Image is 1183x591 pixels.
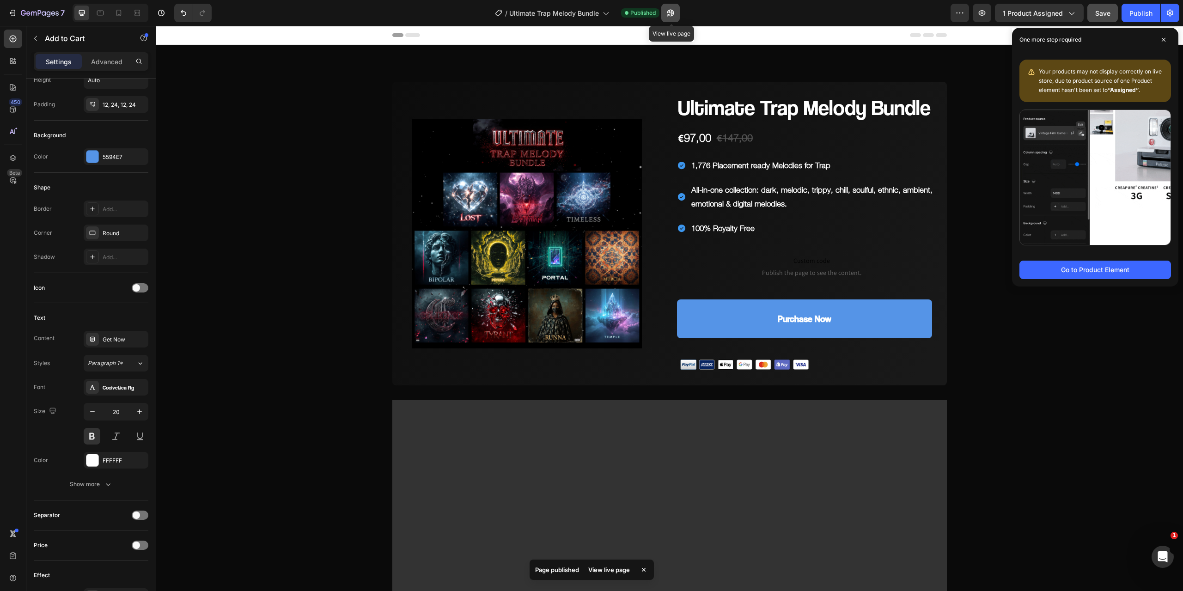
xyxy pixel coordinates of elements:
div: Size [34,405,58,418]
div: Border [34,205,52,213]
span: Paragraph 1* [88,359,123,367]
button: Purchase Now [521,274,776,312]
span: Publish the page to see the content. [521,242,791,251]
div: Height [34,76,51,84]
p: 1,776 Placement ready Melodies for Trap [536,133,790,147]
div: 12, 24, 12, 24 [103,101,146,109]
div: Content [34,334,55,342]
div: Separator [34,511,60,519]
div: FFFFFF [103,457,146,465]
img: gempages_507692456268006279-2b175e76-5ea2-401f-8e68-2e8ce3e10297.png [521,329,656,348]
div: Padding [34,100,55,109]
div: Get Now [103,335,146,344]
div: Color [34,152,48,161]
div: Show more [70,480,113,489]
div: €147,00 [560,104,598,120]
div: Go to Product Element [1061,265,1129,274]
div: Color [34,456,48,464]
span: Custom code [521,229,791,240]
div: Undo/Redo [174,4,212,22]
div: View live page [583,563,635,576]
span: Save [1095,9,1110,17]
span: Your products may not display correctly on live store, due to product source of one Product eleme... [1039,68,1162,93]
div: Add... [103,253,146,262]
div: Publish [1129,8,1153,18]
p: 100% Royalty Free [536,195,790,210]
p: Advanced [91,57,122,67]
button: Publish [1122,4,1160,22]
div: Shape [34,183,50,192]
input: Auto [84,72,148,88]
div: Price [34,541,48,549]
h1: Ultimate Trap Melody Bundle [521,67,791,97]
span: 1 product assigned [1003,8,1063,18]
p: Add to Cart [45,33,123,44]
p: One more step required [1019,35,1081,44]
div: Corner [34,229,52,237]
span: 1 [1171,532,1178,539]
div: Font [34,383,45,391]
span: Ultimate Trap Melody Bundle [509,8,599,18]
p: Settings [46,57,72,67]
iframe: Intercom live chat [1152,546,1174,568]
div: 450 [9,98,22,106]
button: 1 product assigned [995,4,1084,22]
div: Coolvetica Rg [103,384,146,392]
div: Round [103,229,146,238]
div: Background [34,131,66,140]
div: €97,00 [521,104,556,120]
div: Add... [103,205,146,213]
button: Show more [34,476,148,493]
div: Purchase Now [622,285,676,301]
div: Beta [7,169,22,177]
div: Shadow [34,253,55,261]
span: / [505,8,507,18]
iframe: Design area [156,26,1183,591]
p: Page published [535,565,579,574]
p: All-in-one collection: dark, melodic, trippy, chill, soulful, ethnic, ambient, emotional & digita... [536,157,790,185]
div: Effect [34,571,50,579]
div: Text [34,314,45,322]
button: Save [1087,4,1118,22]
b: “Assigned” [1108,86,1139,93]
div: Styles [34,359,50,367]
span: Published [630,9,656,17]
button: Go to Product Element [1019,261,1171,279]
p: 7 [61,7,65,18]
div: 5594E7 [103,153,146,161]
div: Icon [34,284,45,292]
button: 7 [4,4,69,22]
button: Paragraph 1* [84,355,148,372]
